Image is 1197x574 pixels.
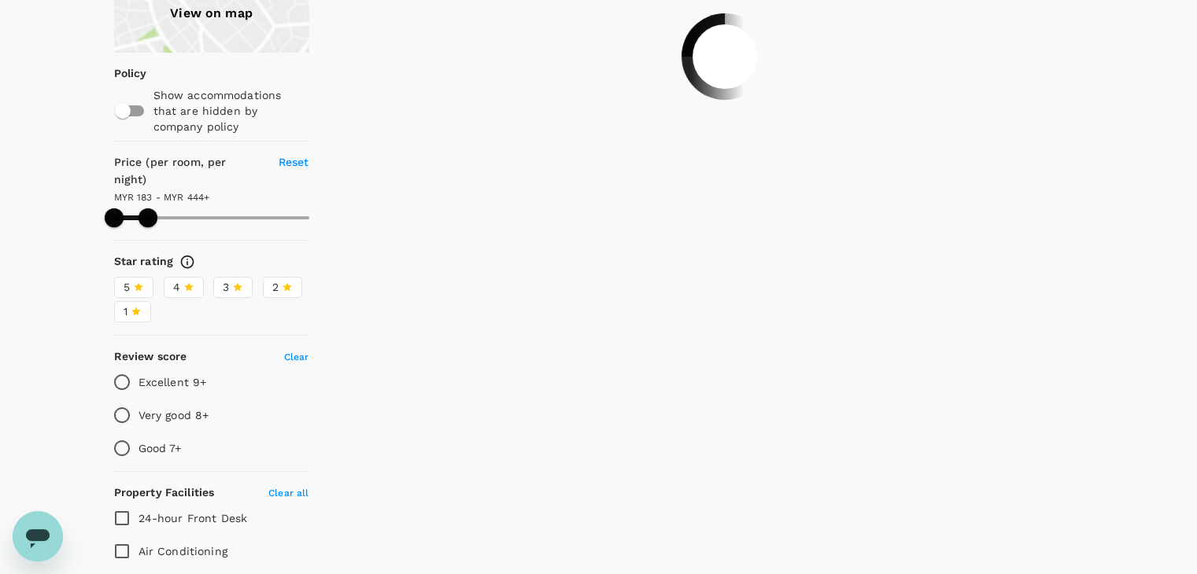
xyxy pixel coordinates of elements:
span: 2 [272,279,279,296]
h6: Star rating [114,253,174,270]
span: 4 [173,279,180,296]
iframe: Button to launch messaging window [13,511,63,561]
p: Excellent 9+ [139,374,207,390]
p: Very good 8+ [139,407,209,423]
span: 5 [124,279,130,296]
p: Good 7+ [139,440,182,456]
h6: Price (per room, per night) [114,154,260,189]
span: Clear all [268,488,308,499]
p: Policy [114,65,124,81]
span: MYR 183 - MYR 444+ [114,192,210,203]
span: Reset [279,156,309,168]
span: 1 [124,304,127,320]
svg: Star ratings are awarded to properties to represent the quality of services, facilities, and amen... [179,254,195,270]
h6: Property Facilities [114,484,215,502]
span: 24-hour Front Desk [139,512,248,524]
h6: Review score [114,348,187,366]
p: Show accommodations that are hidden by company policy [153,87,308,134]
span: Air Conditioning [139,545,227,557]
span: 3 [223,279,229,296]
span: Clear [284,351,309,362]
